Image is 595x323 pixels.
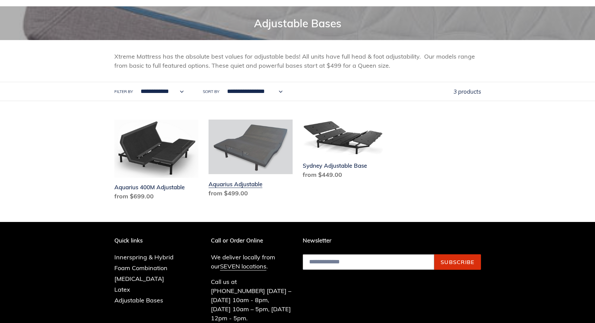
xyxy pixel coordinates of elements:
label: Filter by [114,89,133,95]
a: Foam Combination [114,264,168,272]
a: Innerspring & Hybrid [114,253,174,261]
a: Latex [114,286,130,293]
label: Sort by [203,89,219,95]
input: Email address [303,254,434,270]
p: Call or Order Online [211,237,293,244]
p: Xtreme Mattress has the absolute best values for adjustable beds! All units have full head & foot... [114,52,481,70]
span: Adjustable Bases [254,17,341,30]
a: Aquarius 400M Adjustable [114,120,198,203]
a: Adjustable Bases [114,296,163,304]
a: [MEDICAL_DATA] [114,275,164,283]
button: Subscribe [434,254,481,270]
span: 3 products [453,88,481,95]
a: Sydney Adjustable Base [303,120,387,182]
a: Aquarius Adjustable [209,120,293,200]
p: We deliver locally from our . [211,253,293,271]
p: Call us at [PHONE_NUMBER] [DATE] – [DATE] 10am - 8pm, [DATE] 10am – 5pm, [DATE] 12pm - 5pm. [211,277,293,323]
a: SEVEN locations [220,262,266,270]
p: Newsletter [303,237,481,244]
p: Quick links [114,237,184,244]
span: Subscribe [441,259,475,265]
